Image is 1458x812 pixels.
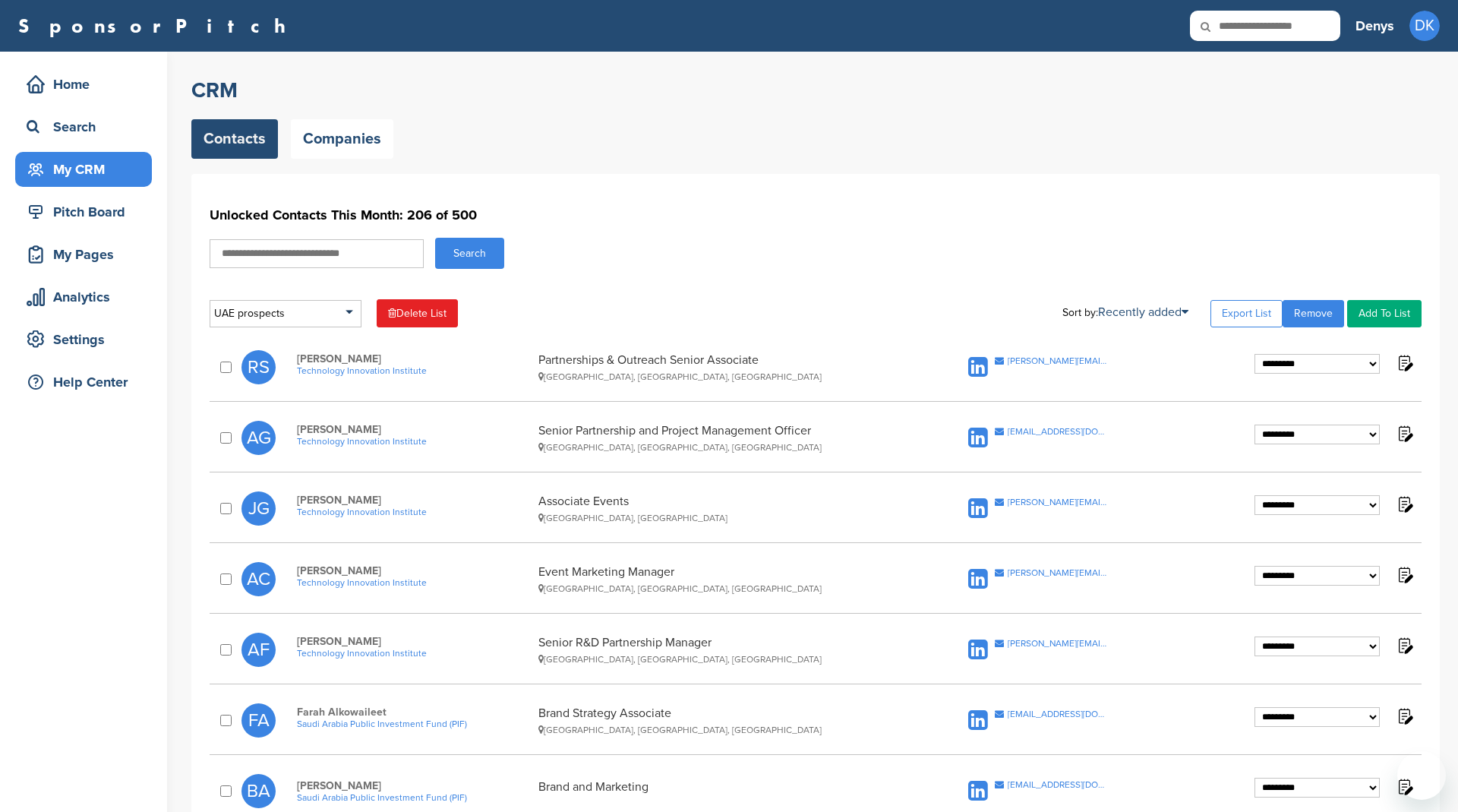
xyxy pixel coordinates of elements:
div: Brand Strategy Associate [538,706,906,735]
div: [PERSON_NAME][EMAIL_ADDRESS][PERSON_NAME][DOMAIN_NAME] [1008,639,1109,648]
h1: Unlocked Contacts This Month: 206 of 500 [210,201,1422,229]
img: Notes [1395,706,1414,725]
a: Technology Innovation Institute [297,648,531,659]
div: [PERSON_NAME][EMAIL_ADDRESS][DOMAIN_NAME] [1008,356,1109,365]
div: Settings [23,326,152,353]
a: Technology Innovation Institute [297,577,531,588]
span: AF [241,633,276,667]
span: RS [241,350,276,384]
a: Help Center [15,365,152,400]
a: My Pages [15,237,152,272]
div: [GEOGRAPHIC_DATA], [GEOGRAPHIC_DATA], [GEOGRAPHIC_DATA] [538,654,906,665]
a: Pitch Board [15,194,152,229]
div: Event Marketing Manager [538,564,906,594]
div: [EMAIL_ADDRESS][DOMAIN_NAME] [1008,709,1109,719]
span: [PERSON_NAME] [297,352,531,365]
div: [GEOGRAPHIC_DATA], [GEOGRAPHIC_DATA] [538,513,906,523]
div: My CRM [23,156,152,183]
span: AG [241,421,276,455]
span: [PERSON_NAME] [297,779,531,792]
div: [GEOGRAPHIC_DATA], [GEOGRAPHIC_DATA], [GEOGRAPHIC_DATA] [538,442,906,453]
a: Technology Innovation Institute [297,507,531,517]
a: Denys [1355,9,1394,43]
img: Notes [1395,494,1414,513]
a: Settings [15,322,152,357]
div: Brand and Marketing [538,779,906,803]
h3: Denys [1355,15,1394,36]
button: Search [435,238,504,269]
div: [GEOGRAPHIC_DATA], [GEOGRAPHIC_DATA], [GEOGRAPHIC_DATA] [538,371,906,382]
span: [PERSON_NAME] [297,635,531,648]
div: [EMAIL_ADDRESS][DOMAIN_NAME] [1008,780,1109,789]
a: Delete List [377,299,458,327]
div: My Pages [23,241,152,268]
div: Senior Partnership and Project Management Officer [538,423,906,453]
a: SponsorPitch [18,16,295,36]
div: [GEOGRAPHIC_DATA], [GEOGRAPHIC_DATA], [GEOGRAPHIC_DATA] [538,583,906,594]
a: Saudi Arabia Public Investment Fund (PIF) [297,719,531,729]
a: My CRM [15,152,152,187]
a: Remove [1283,300,1344,327]
div: Senior R&D Partnership Manager [538,635,906,665]
span: [PERSON_NAME] [297,423,531,436]
img: Notes [1395,636,1414,655]
h2: CRM [191,77,1440,104]
span: [PERSON_NAME] [297,564,531,577]
a: Technology Innovation Institute [297,365,531,376]
div: Help Center [23,368,152,396]
span: BA [241,774,276,808]
div: Search [23,113,152,141]
span: DK [1409,11,1440,41]
span: JG [241,491,276,526]
div: [PERSON_NAME][EMAIL_ADDRESS][DOMAIN_NAME] [1008,568,1109,577]
div: UAE prospects [210,300,361,327]
iframe: Button to launch messaging window [1397,751,1446,800]
div: Home [23,71,152,98]
img: Notes [1395,777,1414,796]
span: FA [241,703,276,738]
div: Partnerships & Outreach Senior Associate [538,352,906,382]
img: Notes [1395,424,1414,443]
a: Add To List [1347,300,1422,327]
span: [PERSON_NAME] [297,494,531,507]
img: Notes [1395,353,1414,372]
div: Associate Events [538,494,906,523]
a: Technology Innovation Institute [297,436,531,447]
div: [GEOGRAPHIC_DATA], [GEOGRAPHIC_DATA], [GEOGRAPHIC_DATA] [538,725,906,735]
a: Search [15,109,152,144]
a: Home [15,67,152,102]
a: Analytics [15,280,152,314]
a: Contacts [191,119,278,159]
div: Sort by: [1062,306,1188,318]
a: Recently added [1098,305,1188,320]
div: Analytics [23,283,152,311]
img: Notes [1395,565,1414,584]
span: Farah Alkowaileet [297,706,531,719]
a: Export List [1210,300,1283,327]
div: [EMAIL_ADDRESS][DOMAIN_NAME] [1008,427,1109,436]
a: Companies [291,119,393,159]
span: AC [241,562,276,596]
div: [PERSON_NAME][EMAIL_ADDRESS][PERSON_NAME][DOMAIN_NAME] [1008,498,1109,507]
div: Pitch Board [23,198,152,226]
a: Saudi Arabia Public Investment Fund (PIF) [297,792,531,803]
